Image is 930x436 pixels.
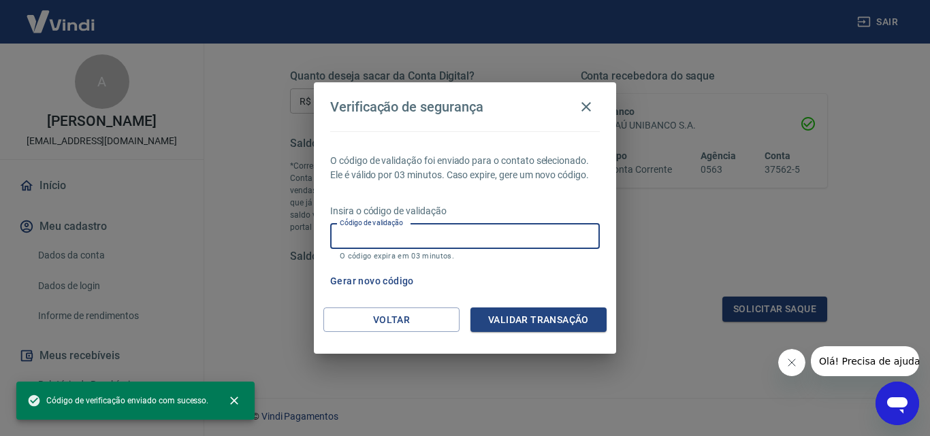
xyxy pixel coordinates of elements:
button: Voltar [323,307,460,333]
p: O código expira em 03 minutos. [340,252,590,261]
button: Gerar novo código [325,269,419,294]
iframe: Fechar mensagem [778,349,805,376]
h4: Verificação de segurança [330,99,483,115]
iframe: Mensagem da empresa [811,346,919,376]
span: Olá! Precisa de ajuda? [8,10,114,20]
iframe: Botão para abrir a janela de mensagens [876,382,919,425]
p: Insira o código de validação [330,204,600,218]
label: Código de validação [340,218,403,228]
p: O código de validação foi enviado para o contato selecionado. Ele é válido por 03 minutos. Caso e... [330,154,600,182]
button: Validar transação [470,307,607,333]
button: close [219,386,249,416]
span: Código de verificação enviado com sucesso. [27,394,208,407]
